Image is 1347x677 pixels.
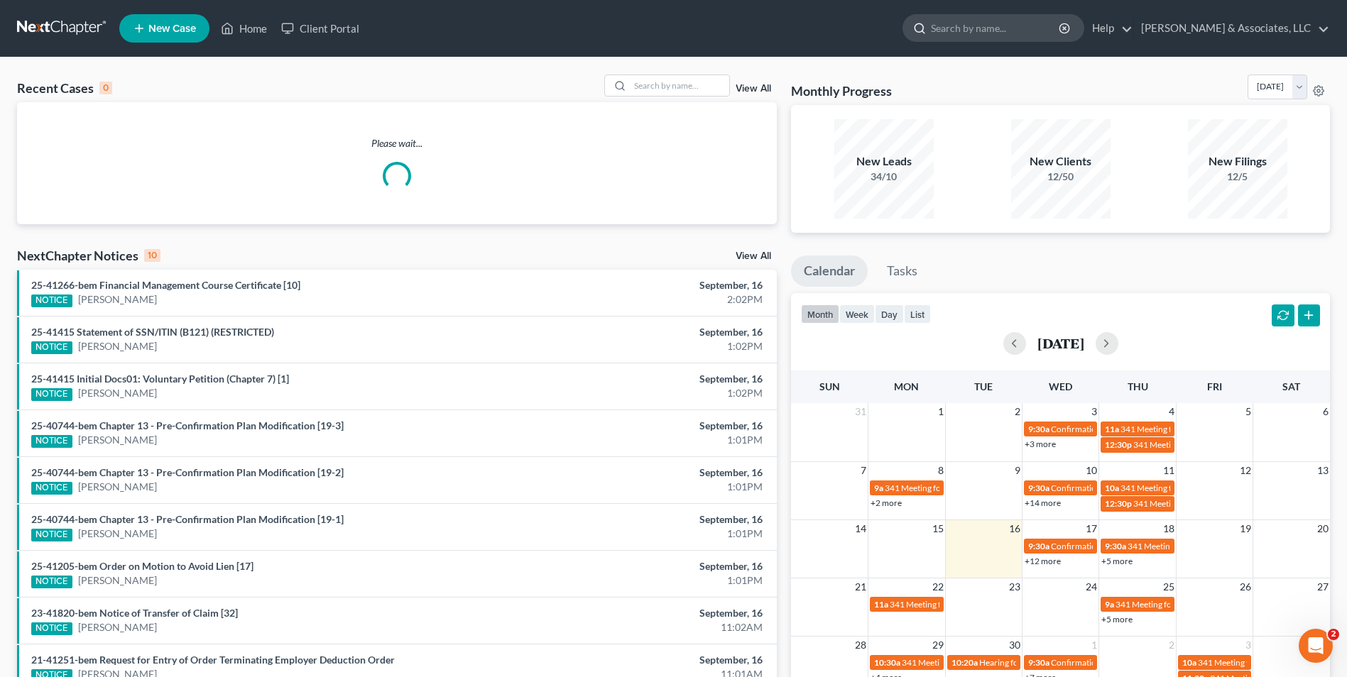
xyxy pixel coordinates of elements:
span: 4 [1167,403,1176,420]
span: 341 Meeting for [PERSON_NAME] [1133,498,1261,509]
span: 341 Meeting for [PERSON_NAME] [902,657,1030,668]
span: 18 [1162,520,1176,537]
a: +5 more [1101,556,1133,566]
button: month [801,304,839,324]
span: 341 Meeting for [PERSON_NAME] & [PERSON_NAME] [1128,541,1331,551]
span: Confirmation Hearing for [PERSON_NAME] & [PERSON_NAME] [1051,483,1289,493]
a: Tasks [874,255,930,287]
div: NextChapter Notices [17,247,160,264]
div: NOTICE [31,482,72,495]
span: 2 [1013,403,1022,420]
div: NOTICE [31,622,72,635]
div: 10 [144,249,160,262]
div: 12/50 [1011,170,1111,184]
span: 25 [1162,578,1176,595]
span: 10:30a [874,657,900,668]
a: +3 more [1025,439,1056,449]
span: Sat [1282,380,1300,392]
a: [PERSON_NAME] [78,620,157,634]
span: Sun [819,380,840,392]
span: 8 [937,462,945,479]
span: Fri [1207,380,1222,392]
div: September, 16 [528,512,763,527]
span: 12 [1238,462,1253,479]
div: 1:01PM [528,527,763,541]
span: 5 [1244,403,1253,420]
span: 341 Meeting for [PERSON_NAME] Alum [PERSON_NAME] [1120,483,1338,493]
a: 21-41251-bem Request for Entry of Order Terminating Employer Deduction Order [31,654,395,666]
a: +14 more [1025,497,1061,508]
span: 1 [937,403,945,420]
input: Search by name... [931,15,1061,41]
span: 23 [1008,578,1022,595]
a: Calendar [791,255,868,287]
span: 9a [874,483,883,493]
span: 10a [1105,483,1119,493]
span: 11 [1162,462,1176,479]
div: 1:02PM [528,386,763,400]
button: day [875,304,904,324]
span: Hearing for [PERSON_NAME] [979,657,1090,668]
a: 23-41820-bem Notice of Transfer of Claim [32] [31,607,238,619]
a: +2 more [871,497,902,508]
span: 10a [1182,657,1196,668]
a: 25-41266-bem Financial Management Course Certificate [10] [31,279,300,291]
a: 25-40744-bem Chapter 13 - Pre-Confirmation Plan Modification [19-2] [31,466,344,478]
span: Confirmation Hearing for [PERSON_NAME] & [PERSON_NAME] [1051,657,1289,668]
a: 25-41415 Initial Docs01: Voluntary Petition (Chapter 7) [1] [31,373,289,385]
span: 9:30a [1028,424,1049,434]
span: 341 Meeting for [PERSON_NAME] [1120,424,1248,434]
span: 341 Meeting for [PERSON_NAME] II & [PERSON_NAME] [885,483,1095,493]
div: New Clients [1011,153,1111,170]
div: 11:02AM [528,620,763,634]
div: NOTICE [31,576,72,588]
a: 25-41205-bem Order on Motion to Avoid Lien [17] [31,560,253,572]
span: Tue [974,380,993,392]
div: September, 16 [528,559,763,573]
span: 341 Meeting for [PERSON_NAME] [1198,657,1326,668]
div: September, 16 [528,653,763,667]
div: September, 16 [528,606,763,620]
a: View All [736,251,771,261]
span: 7 [859,462,868,479]
span: 9:30a [1028,657,1049,668]
a: [PERSON_NAME] [78,386,157,400]
a: [PERSON_NAME] [78,339,157,353]
a: Help [1085,16,1133,41]
div: September, 16 [528,419,763,433]
a: 25-40744-bem Chapter 13 - Pre-Confirmation Plan Modification [19-1] [31,513,344,525]
input: Search by name... [630,75,729,96]
a: +5 more [1101,614,1133,624]
div: 2:02PM [528,292,763,307]
div: 1:01PM [528,480,763,494]
div: NOTICE [31,529,72,541]
span: 11a [874,599,888,610]
span: 3 [1244,637,1253,654]
span: 9:30a [1105,541,1126,551]
span: 9:30a [1028,483,1049,493]
span: Wed [1049,380,1072,392]
span: 17 [1084,520,1098,537]
span: 11a [1105,424,1119,434]
a: [PERSON_NAME] [78,527,157,541]
span: 13 [1316,462,1330,479]
div: 34/10 [834,170,934,184]
span: 15 [931,520,945,537]
span: 9a [1105,599,1114,610]
div: 1:02PM [528,339,763,353]
div: NOTICE [31,388,72,401]
div: NOTICE [31,435,72,448]
button: week [839,304,875,324]
iframe: Intercom live chat [1299,629,1333,663]
span: 30 [1008,637,1022,654]
h2: [DATE] [1037,336,1084,351]
a: 25-40744-bem Chapter 13 - Pre-Confirmation Plan Modification [19-3] [31,419,344,431]
div: September, 16 [528,278,763,292]
span: 22 [931,578,945,595]
span: 10:20a [951,657,978,668]
div: NOTICE [31,341,72,354]
span: 2 [1328,629,1339,640]
span: 21 [854,578,868,595]
span: 9:30a [1028,541,1049,551]
span: 12:30p [1105,498,1132,509]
